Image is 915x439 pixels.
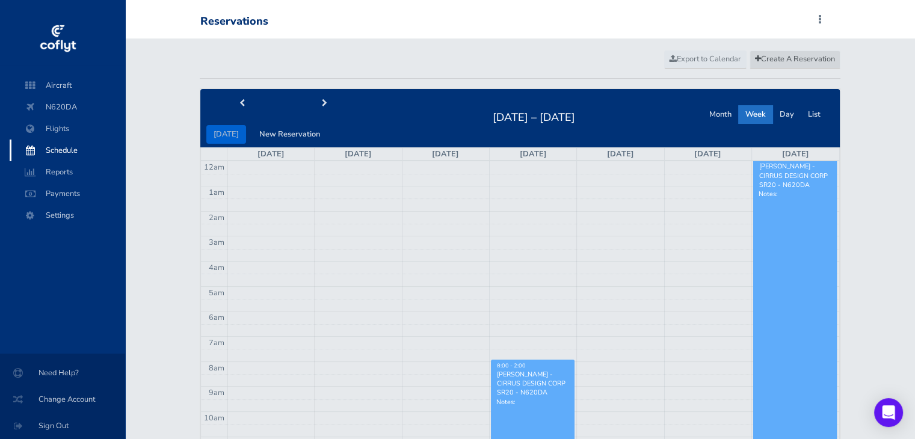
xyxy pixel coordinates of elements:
[204,413,224,423] span: 10am
[496,370,569,398] div: [PERSON_NAME] - CIRRUS DESIGN CORP SR20 - N620DA
[485,108,582,124] h2: [DATE] – [DATE]
[252,125,327,144] button: New Reservation
[209,212,224,223] span: 2am
[702,105,739,124] button: Month
[22,75,113,96] span: Aircraft
[14,388,111,410] span: Change Account
[496,398,569,407] p: Notes:
[22,140,113,161] span: Schedule
[22,183,113,204] span: Payments
[257,149,285,159] a: [DATE]
[209,312,224,323] span: 6am
[497,362,526,369] span: 8:00 - 2:00
[206,125,246,144] button: [DATE]
[22,161,113,183] span: Reports
[209,262,224,273] span: 4am
[38,21,78,57] img: coflyt logo
[782,149,809,159] a: [DATE]
[22,96,113,118] span: N620DA
[204,162,224,173] span: 12am
[22,204,113,226] span: Settings
[759,189,831,198] p: Notes:
[750,51,840,69] a: Create A Reservation
[14,362,111,384] span: Need Help?
[664,51,747,69] a: Export to Calendar
[694,149,721,159] a: [DATE]
[14,415,111,437] span: Sign Out
[209,337,224,348] span: 7am
[209,287,224,298] span: 5am
[200,94,283,113] button: prev
[772,105,801,124] button: Day
[345,149,372,159] a: [DATE]
[209,363,224,373] span: 8am
[200,15,268,28] div: Reservations
[22,118,113,140] span: Flights
[283,94,366,113] button: next
[432,149,459,159] a: [DATE]
[755,54,835,64] span: Create A Reservation
[209,187,224,198] span: 1am
[759,162,831,189] div: [PERSON_NAME] - CIRRUS DESIGN CORP SR20 - N620DA
[209,237,224,248] span: 3am
[520,149,547,159] a: [DATE]
[607,149,634,159] a: [DATE]
[738,105,773,124] button: Week
[801,105,828,124] button: List
[670,54,741,64] span: Export to Calendar
[209,387,224,398] span: 9am
[874,398,903,427] div: Open Intercom Messenger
